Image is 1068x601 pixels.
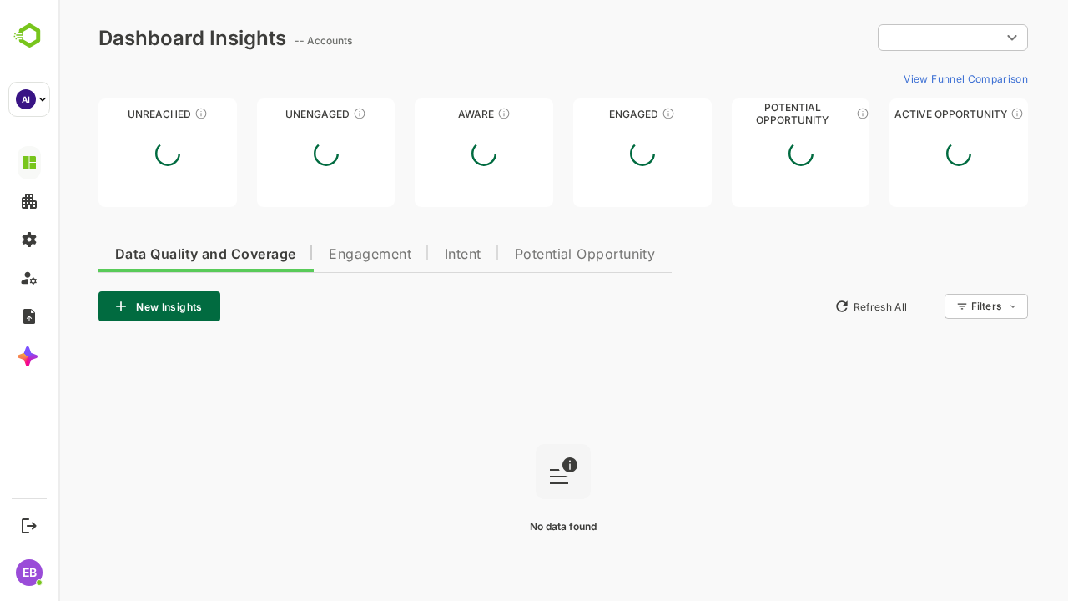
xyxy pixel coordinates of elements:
button: Refresh All [768,293,856,320]
button: Logout [18,514,40,537]
div: Filters [913,300,943,312]
div: These accounts have not been engaged with for a defined time period [136,107,149,120]
div: These accounts have just entered the buying cycle and need further nurturing [439,107,452,120]
div: These accounts are MQAs and can be passed on to Inside Sales [798,107,811,120]
div: Unengaged [199,108,337,120]
span: Potential Opportunity [456,248,597,261]
button: New Insights [40,291,162,321]
div: Active Opportunity [831,108,970,120]
div: These accounts have not shown enough engagement and need nurturing [295,107,308,120]
span: Data Quality and Coverage [57,248,237,261]
div: Dashboard Insights [40,26,228,50]
span: Intent [386,248,423,261]
button: View Funnel Comparison [839,65,970,92]
div: EB [16,559,43,586]
div: These accounts are warm, further nurturing would qualify them to MQAs [603,107,617,120]
div: These accounts have open opportunities which might be at any of the Sales Stages [952,107,965,120]
div: Filters [911,291,970,321]
div: AI [16,89,36,109]
ag: -- Accounts [236,34,299,47]
div: Unreached [40,108,179,120]
div: Engaged [515,108,653,120]
img: BambooboxLogoMark.f1c84d78b4c51b1a7b5f700c9845e183.svg [8,20,51,52]
span: Engagement [270,248,353,261]
div: ​ [819,23,970,53]
div: Potential Opportunity [673,108,812,120]
span: No data found [471,520,538,533]
div: Aware [356,108,495,120]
